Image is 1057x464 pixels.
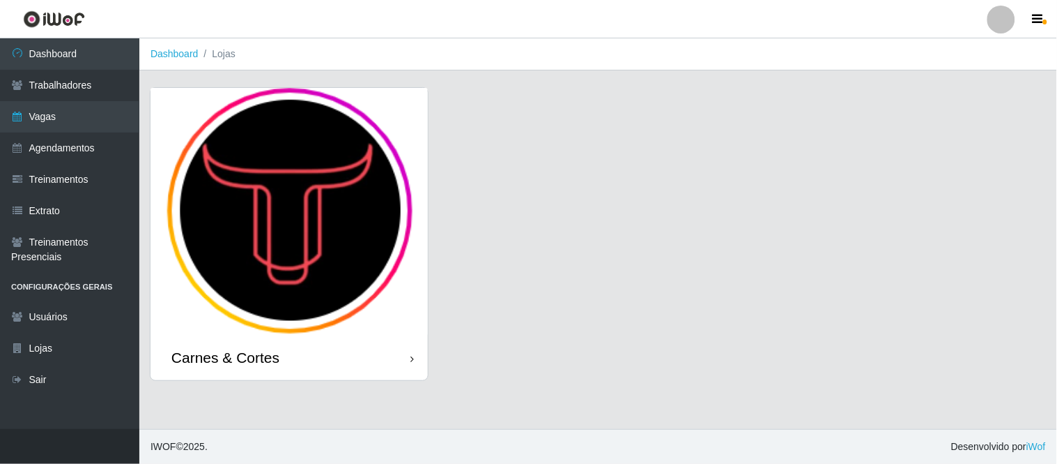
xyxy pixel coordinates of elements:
[151,88,428,335] img: cardImg
[151,48,199,59] a: Dashboard
[1026,441,1046,452] a: iWof
[151,88,428,380] a: Carnes & Cortes
[139,38,1057,70] nav: breadcrumb
[951,440,1046,454] span: Desenvolvido por
[151,440,208,454] span: © 2025 .
[151,441,176,452] span: IWOF
[199,47,236,61] li: Lojas
[171,349,279,366] div: Carnes & Cortes
[23,10,85,28] img: CoreUI Logo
